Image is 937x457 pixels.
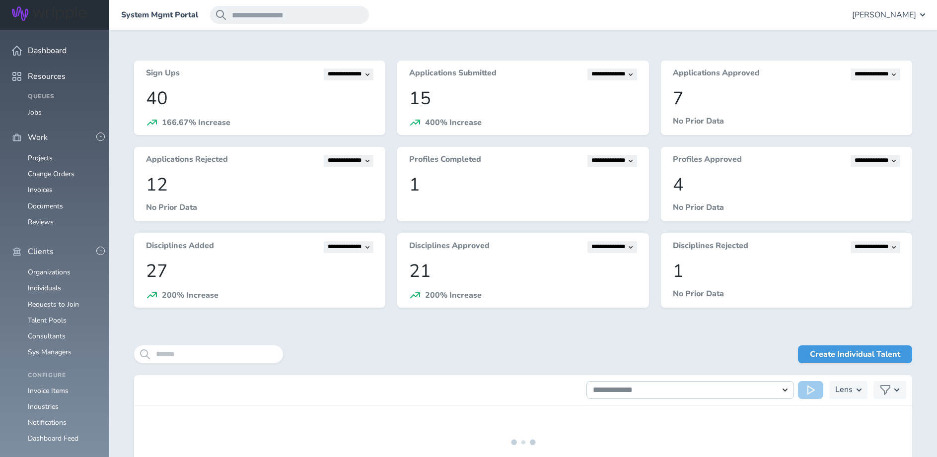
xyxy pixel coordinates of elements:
button: Run Action [798,381,823,399]
a: Individuals [28,283,61,293]
p: 4 [673,175,900,195]
a: Industries [28,402,59,411]
span: Clients [28,247,54,256]
p: 40 [146,88,373,109]
span: Dashboard [28,46,67,55]
a: Sys Managers [28,347,72,357]
img: Wripple [12,6,86,21]
h3: Disciplines Rejected [673,241,748,253]
a: Jobs [28,108,42,117]
a: Talent Pools [28,316,67,325]
a: Notifications [28,418,67,427]
span: No Prior Data [673,288,724,299]
p: 1 [409,175,637,195]
a: Create Individual Talent [798,345,912,363]
span: No Prior Data [673,202,724,213]
p: 21 [409,261,637,281]
h3: Disciplines Added [146,241,214,253]
span: Resources [28,72,66,81]
span: 200% Increase [162,290,218,301]
p: 7 [673,88,900,109]
button: Lens [829,381,867,399]
h4: Queues [28,93,97,100]
p: 1 [673,261,900,281]
a: Consultants [28,331,66,341]
a: Organizations [28,267,71,277]
p: 27 [146,261,373,281]
p: 12 [146,175,373,195]
p: 15 [409,88,637,109]
a: Invoice Items [28,386,69,395]
h3: Applications Submitted [409,68,497,80]
h3: Applications Approved [673,68,760,80]
h3: Sign Ups [146,68,180,80]
a: Change Orders [28,169,74,179]
a: Invoices [28,185,53,195]
a: Dashboard Feed [28,434,78,443]
a: System Mgmt Portal [121,10,198,19]
a: Projects [28,153,53,163]
h3: Applications Rejected [146,155,228,167]
span: 166.67% Increase [162,117,230,128]
button: - [96,247,105,255]
a: Requests to Join [28,300,79,309]
span: No Prior Data [673,116,724,127]
a: Documents [28,201,63,211]
a: Reviews [28,217,54,227]
h4: Configure [28,372,97,379]
h3: Lens [835,381,853,399]
h3: Profiles Approved [673,155,742,167]
span: [PERSON_NAME] [852,10,916,19]
h3: Disciplines Approved [409,241,490,253]
span: No Prior Data [146,202,197,213]
span: 400% Increase [425,117,482,128]
button: [PERSON_NAME] [852,6,925,24]
span: 200% Increase [425,290,482,301]
span: Work [28,133,48,142]
button: - [96,132,105,141]
h3: Profiles Completed [409,155,481,167]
